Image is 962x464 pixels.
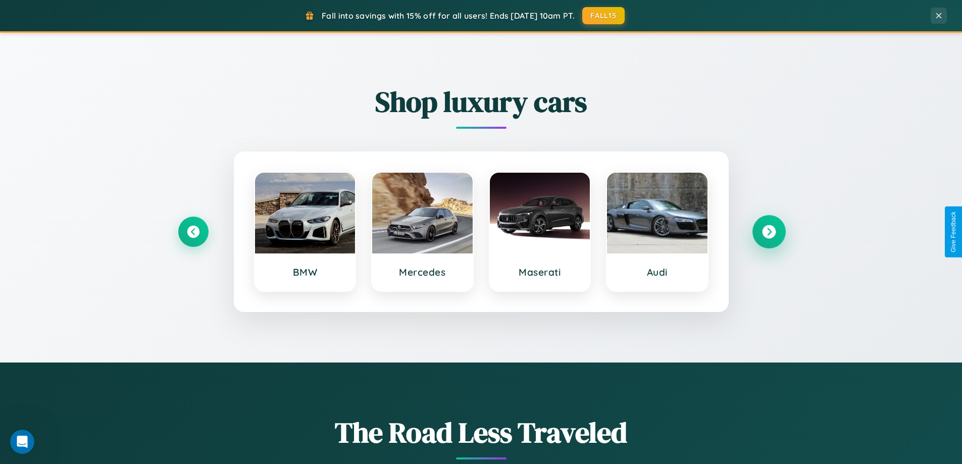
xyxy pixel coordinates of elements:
[500,266,580,278] h3: Maserati
[582,7,625,24] button: FALL15
[178,413,784,452] h1: The Road Less Traveled
[322,11,575,21] span: Fall into savings with 15% off for all users! Ends [DATE] 10am PT.
[178,82,784,121] h2: Shop luxury cars
[382,266,463,278] h3: Mercedes
[950,212,957,252] div: Give Feedback
[265,266,345,278] h3: BMW
[617,266,697,278] h3: Audi
[10,430,34,454] iframe: Intercom live chat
